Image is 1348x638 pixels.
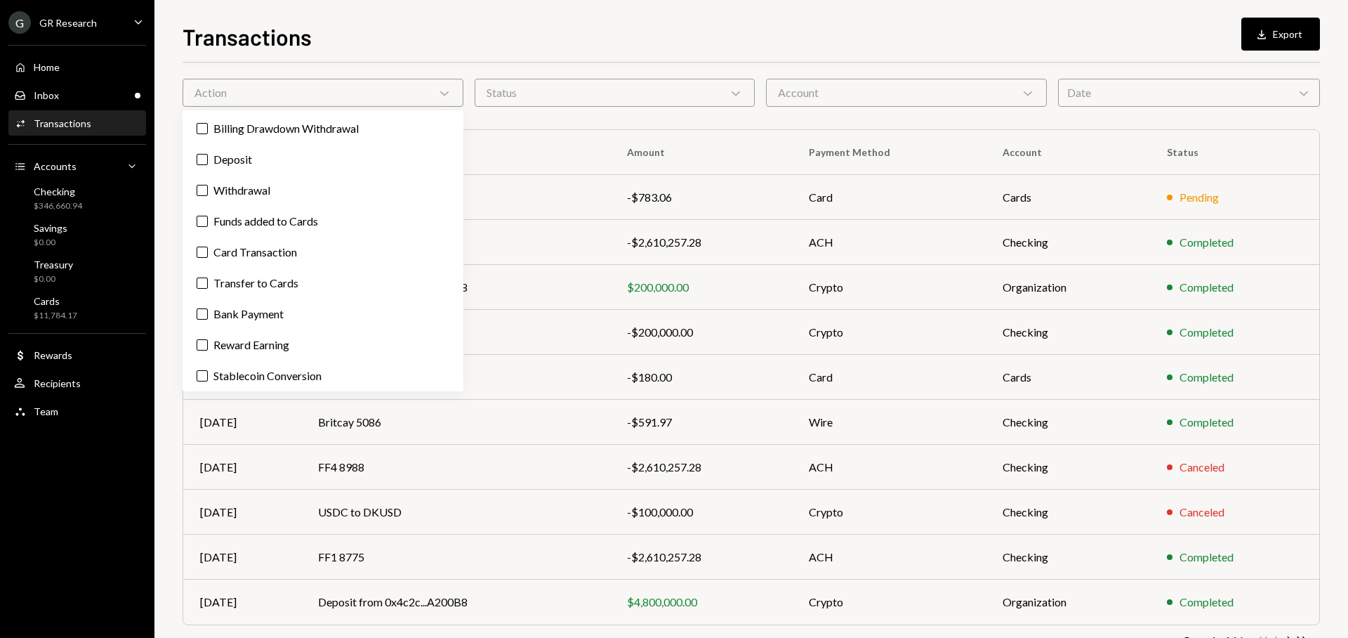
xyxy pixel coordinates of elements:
[792,400,986,445] td: Wire
[8,370,146,396] a: Recipients
[34,273,73,285] div: $0.00
[34,117,91,129] div: Transactions
[188,209,458,234] label: Funds added to Cards
[986,580,1150,625] td: Organization
[188,363,458,389] label: Stablecoin Conversion
[627,369,775,386] div: -$180.00
[627,414,775,431] div: -$591.97
[1179,549,1234,566] div: Completed
[8,218,146,252] a: Savings$0.00
[627,324,775,341] div: -$200,000.00
[34,61,60,73] div: Home
[197,185,208,196] button: Withdrawal
[8,54,146,79] a: Home
[200,549,284,566] div: [DATE]
[1179,279,1234,296] div: Completed
[1179,504,1224,521] div: Canceled
[1179,414,1234,431] div: Completed
[8,110,146,136] a: Transactions
[301,490,609,535] td: USDC to DKUSD
[8,342,146,367] a: Rewards
[1179,324,1234,341] div: Completed
[8,153,146,178] a: Accounts
[188,301,458,327] label: Bank Payment
[200,414,284,431] div: [DATE]
[986,400,1150,445] td: Checking
[197,339,208,351] button: Reward Earning
[200,594,284,611] div: [DATE]
[986,130,1150,175] th: Account
[986,310,1150,355] td: Checking
[1058,79,1320,107] div: Date
[8,291,146,325] a: Cards$11,784.17
[792,265,986,310] td: Crypto
[34,89,59,101] div: Inbox
[197,216,208,227] button: Funds added to Cards
[34,185,82,197] div: Checking
[986,535,1150,580] td: Checking
[1179,234,1234,251] div: Completed
[627,459,775,476] div: -$2,610,257.28
[986,175,1150,220] td: Cards
[792,445,986,490] td: ACH
[188,147,458,172] label: Deposit
[34,200,82,212] div: $346,660.94
[301,580,609,625] td: Deposit from 0x4c2c...A200B8
[627,549,775,566] div: -$2,610,257.28
[986,265,1150,310] td: Organization
[627,189,775,206] div: -$783.06
[34,377,81,389] div: Recipients
[34,405,58,417] div: Team
[627,594,775,611] div: $4,800,000.00
[1179,189,1219,206] div: Pending
[197,154,208,165] button: Deposit
[986,490,1150,535] td: Checking
[1179,459,1224,476] div: Canceled
[792,490,986,535] td: Crypto
[1179,594,1234,611] div: Completed
[183,79,463,107] div: Action
[34,237,67,249] div: $0.00
[792,535,986,580] td: ACH
[188,178,458,203] label: Withdrawal
[34,310,77,322] div: $11,784.17
[301,400,609,445] td: Britcay 5086
[610,130,792,175] th: Amount
[627,234,775,251] div: -$2,610,257.28
[1150,130,1319,175] th: Status
[627,504,775,521] div: -$100,000.00
[986,445,1150,490] td: Checking
[792,580,986,625] td: Crypto
[792,175,986,220] td: Card
[34,160,77,172] div: Accounts
[766,79,1047,107] div: Account
[8,11,31,34] div: G
[8,82,146,108] a: Inbox
[627,279,775,296] div: $200,000.00
[475,79,755,107] div: Status
[188,271,458,296] label: Transfer to Cards
[986,220,1150,265] td: Checking
[792,355,986,400] td: Card
[197,278,208,289] button: Transfer to Cards
[792,220,986,265] td: ACH
[197,247,208,258] button: Card Transaction
[1179,369,1234,386] div: Completed
[34,222,67,234] div: Savings
[197,123,208,134] button: Billing Drawdown Withdrawal
[197,308,208,320] button: Bank Payment
[188,332,458,358] label: Reward Earning
[183,22,312,51] h1: Transactions
[301,445,609,490] td: FF4 8988
[34,259,73,271] div: Treasury
[200,504,284,521] div: [DATE]
[8,398,146,424] a: Team
[8,181,146,215] a: Checking$346,660.94
[188,116,458,141] label: Billing Drawdown Withdrawal
[188,240,458,265] label: Card Transaction
[792,130,986,175] th: Payment Method
[200,459,284,476] div: [DATE]
[1241,18,1320,51] button: Export
[34,295,77,307] div: Cards
[34,349,72,361] div: Rewards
